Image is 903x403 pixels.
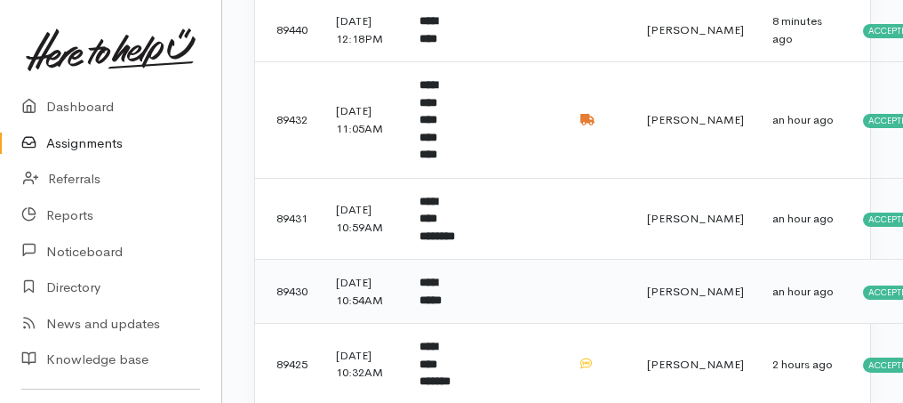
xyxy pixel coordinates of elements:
[255,62,322,179] td: 89432
[647,22,744,37] span: [PERSON_NAME]
[647,211,744,226] span: [PERSON_NAME]
[772,284,834,299] time: an hour ago
[772,112,834,127] time: an hour ago
[322,260,405,324] td: [DATE] 10:54AM
[322,62,405,179] td: [DATE] 11:05AM
[772,357,833,372] time: 2 hours ago
[647,357,744,372] span: [PERSON_NAME]
[255,178,322,260] td: 89431
[647,284,744,299] span: [PERSON_NAME]
[255,260,322,324] td: 89430
[772,13,822,46] time: 8 minutes ago
[772,211,834,226] time: an hour ago
[647,112,744,127] span: [PERSON_NAME]
[322,178,405,260] td: [DATE] 10:59AM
